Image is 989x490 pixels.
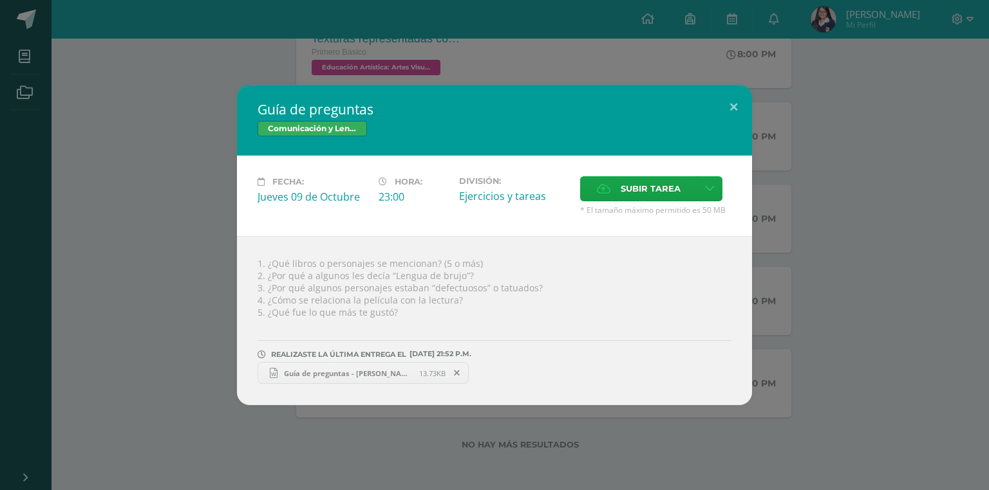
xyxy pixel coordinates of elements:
[621,177,681,201] span: Subir tarea
[258,362,469,384] a: Guía de preguntas - [PERSON_NAME].docx 13.73KB
[406,354,471,354] span: [DATE] 21:52 P.M.
[258,100,731,118] h2: Guía de preguntas
[715,85,752,129] button: Close (Esc)
[258,190,368,204] div: Jueves 09 de Octubre
[278,368,419,378] span: Guía de preguntas - [PERSON_NAME].docx
[258,121,367,136] span: Comunicación y Lenguaje, Idioma Español
[237,236,752,405] div: 1. ¿Qué libros o personajes se mencionan? (5 o más) 2. ¿Por qué a algunos les decía “Lengua de br...
[379,190,449,204] div: 23:00
[459,189,570,203] div: Ejercicios y tareas
[272,177,304,186] span: Fecha:
[446,366,468,380] span: Remover entrega
[395,177,422,186] span: Hora:
[271,350,406,359] span: REALIZASTE LA ÚLTIMA ENTREGA EL
[419,368,446,378] span: 13.73KB
[459,176,570,186] label: División:
[580,204,731,215] span: * El tamaño máximo permitido es 50 MB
